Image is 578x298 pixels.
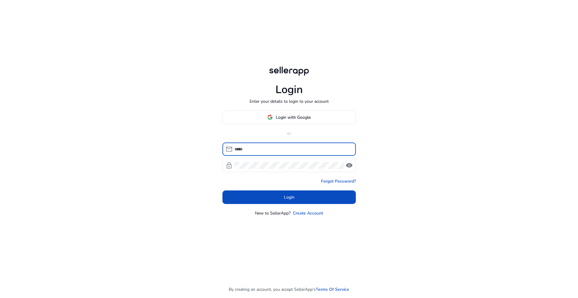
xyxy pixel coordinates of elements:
h1: Login [275,83,303,96]
img: google-logo.svg [267,114,273,120]
p: or [222,130,356,136]
button: Login with Google [222,111,356,124]
span: Login with Google [276,114,311,121]
p: Enter your details to login to your account [250,98,329,105]
p: New to SellerApp? [255,210,291,216]
a: Terms Of Service [316,286,349,293]
span: lock [225,162,233,169]
span: visibility [346,162,353,169]
button: Login [222,190,356,204]
a: Forgot Password? [321,178,356,184]
a: Create Account [293,210,323,216]
span: Login [284,194,294,200]
span: mail [225,146,233,153]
